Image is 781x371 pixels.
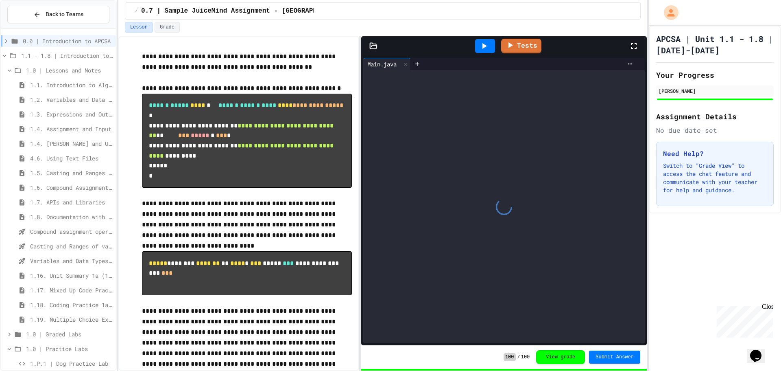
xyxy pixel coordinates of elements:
span: 1.0 | Lessons and Notes [26,66,113,75]
button: Lesson [125,22,153,33]
span: 0.0 | Introduction to APCSA [23,37,113,45]
h2: Assignment Details [656,111,774,122]
div: Main.java [363,58,411,70]
a: Tests [501,39,541,53]
span: 1.16. Unit Summary 1a (1.1-1.6) [30,271,113,280]
button: Grade [155,22,180,33]
span: 1.6. Compound Assignment Operators [30,183,113,192]
div: Main.java [363,60,401,68]
span: 1.8. Documentation with Comments and Preconditions [30,213,113,221]
span: 1.4. Assignment and Input [30,125,113,133]
span: Compound assignment operators - Quiz [30,227,113,236]
span: 100 [504,353,516,361]
span: 1.4. [PERSON_NAME] and User Input [30,139,113,148]
span: 1.17. Mixed Up Code Practice 1.1-1.6 [30,286,113,294]
span: 0.7 | Sample JuiceMind Assignment - [GEOGRAPHIC_DATA] [141,6,348,16]
span: 1.1 - 1.8 | Introduction to Java [21,51,113,60]
button: Back to Teams [7,6,109,23]
span: 1.18. Coding Practice 1a (1.1-1.6) [30,301,113,309]
span: 1.19. Multiple Choice Exercises for Unit 1a (1.1-1.6) [30,315,113,324]
div: No due date set [656,125,774,135]
span: 4.6. Using Text Files [30,154,113,162]
h2: Your Progress [656,69,774,81]
iframe: chat widget [747,338,773,363]
span: Submit Answer [596,354,634,360]
h3: Need Help? [663,149,767,158]
h1: APCSA | Unit 1.1 - 1.8 | [DATE]-[DATE] [656,33,774,56]
span: 1.2. Variables and Data Types [30,95,113,104]
span: 1.0 | Practice Labs [26,345,113,353]
span: 100 [521,354,530,360]
span: 1.5. Casting and Ranges of Values [30,169,113,177]
span: 1.0 | Graded Labs [26,330,113,338]
span: Back to Teams [46,10,83,19]
span: Casting and Ranges of variables - Quiz [30,242,113,250]
span: 1.7. APIs and Libraries [30,198,113,206]
button: View grade [536,350,585,364]
iframe: chat widget [713,303,773,338]
span: / [135,8,138,14]
span: 1.1. Introduction to Algorithms, Programming, and Compilers [30,81,113,89]
span: 1.P.1 | Dog Practice Lab [30,359,113,368]
button: Submit Answer [589,351,640,364]
span: / [517,354,520,360]
div: [PERSON_NAME] [659,87,771,94]
p: Switch to "Grade View" to access the chat feature and communicate with your teacher for help and ... [663,162,767,194]
div: Chat with us now!Close [3,3,56,52]
div: My Account [655,3,681,22]
span: Variables and Data Types - Quiz [30,257,113,265]
span: 1.3. Expressions and Output [New] [30,110,113,119]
